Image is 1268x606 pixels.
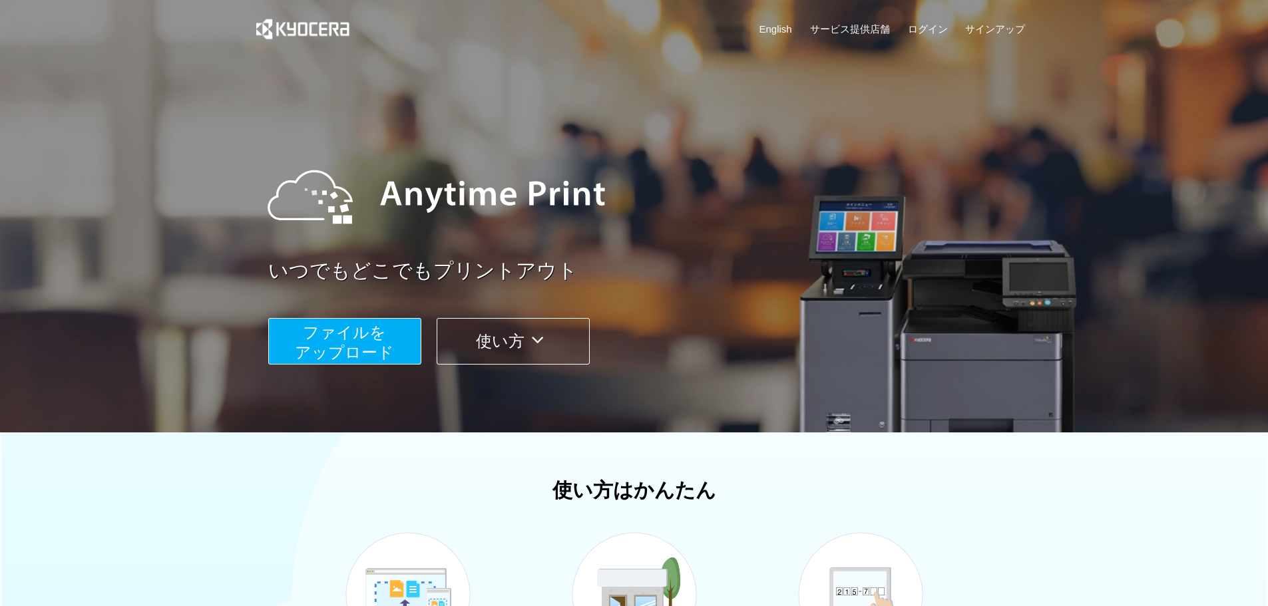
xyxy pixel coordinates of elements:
span: ファイルを ​​アップロード [295,323,394,361]
a: サインアップ [965,22,1025,36]
button: ファイルを​​アップロード [268,318,421,365]
a: サービス提供店舗 [810,22,890,36]
a: English [759,22,792,36]
a: ログイン [908,22,948,36]
a: いつでもどこでもプリントアウト [268,257,1034,285]
button: 使い方 [437,318,590,365]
